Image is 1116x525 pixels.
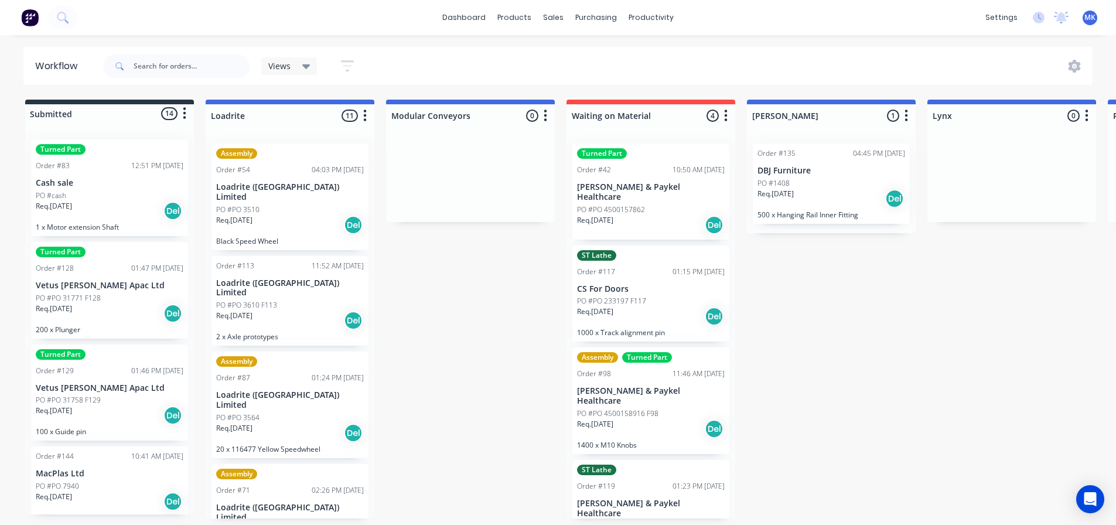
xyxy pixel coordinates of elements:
p: PO #PO 31771 F128 [36,293,101,304]
div: Assembly [216,148,257,159]
div: productivity [623,9,680,26]
div: AssemblyTurned PartOrder #9811:46 AM [DATE][PERSON_NAME] & Paykel HealthcarePO #PO 4500158916 F98... [572,347,729,454]
div: purchasing [569,9,623,26]
p: Vetus [PERSON_NAME] Apac Ltd [36,281,183,291]
p: PO #PO 7940 [36,481,79,492]
p: Black Speed Wheel [216,237,364,246]
div: Turned PartOrder #12801:47 PM [DATE]Vetus [PERSON_NAME] Apac LtdPO #PO 31771 F128Req.[DATE]Del200... [31,242,188,339]
p: Req. [DATE] [577,419,613,429]
p: 2 x plastic parts [36,513,183,522]
p: Req. [DATE] [577,306,613,317]
div: Del [885,189,904,208]
div: Order #83 [36,161,70,171]
p: Loadrite ([GEOGRAPHIC_DATA]) Limited [216,390,364,410]
div: Turned PartOrder #4210:50 AM [DATE][PERSON_NAME] & Paykel HealthcarePO #PO 4500157862Req.[DATE]Del [572,144,729,240]
div: Turned Part [36,349,86,360]
div: Open Intercom Messenger [1076,485,1104,513]
div: Turned Part [577,148,627,159]
p: Req. [DATE] [36,201,72,212]
div: 10:41 AM [DATE] [131,451,183,462]
div: Order #87 [216,373,250,383]
p: PO #PO 3510 [216,204,260,215]
div: Order #13504:45 PM [DATE]DBJ FurniturePO #1408Req.[DATE]Del500 x Hanging Rail Inner Fitting [753,144,910,224]
div: Order #54 [216,165,250,175]
div: Workflow [35,59,83,73]
p: [PERSON_NAME] & Paykel Healthcare [577,182,725,202]
div: Order #119 [577,481,615,492]
div: 01:15 PM [DATE] [673,267,725,277]
p: MacPlas Ltd [36,469,183,479]
p: Cash sale [36,178,183,188]
p: PO #PO 31758 F129 [36,395,101,405]
p: Req. [DATE] [216,423,252,434]
div: Del [705,307,723,326]
div: Del [705,216,723,234]
div: ST Lathe [577,465,616,475]
p: Req. [DATE] [36,304,72,314]
div: ST Lathe [577,250,616,261]
input: Search for orders... [134,54,250,78]
p: Vetus [PERSON_NAME] Apac Ltd [36,383,183,393]
p: Req. [DATE] [216,215,252,226]
div: 11:52 AM [DATE] [312,261,364,271]
div: products [492,9,537,26]
p: [PERSON_NAME] & Paykel Healthcare [577,386,725,406]
span: MK [1084,12,1095,23]
div: Turned PartOrder #8312:51 PM [DATE]Cash salePO #cashReq.[DATE]Del1 x Motor extension Shaft [31,139,188,236]
p: Loadrite ([GEOGRAPHIC_DATA]) Limited [216,278,364,298]
div: Del [344,424,363,442]
p: PO #PO 233197 F117 [577,296,646,306]
p: 1 x Motor extension Shaft [36,223,183,231]
div: 04:45 PM [DATE] [853,148,905,159]
div: Order #98 [577,369,611,379]
p: 500 x Hanging Rail Inner Fitting [757,210,905,219]
p: 2 x Axle prototypes [216,332,364,341]
p: PO #PO 3610 F113 [216,300,277,311]
a: dashboard [436,9,492,26]
div: 10:50 AM [DATE] [673,165,725,175]
p: Req. [DATE] [757,189,794,199]
p: 200 x Plunger [36,325,183,334]
div: Del [344,311,363,330]
p: PO #PO 4500157862 [577,204,645,215]
div: Turned Part [622,352,672,363]
div: Turned Part [36,247,86,257]
div: Order #113 [216,261,254,271]
div: Order #144 [36,451,74,462]
div: 04:03 PM [DATE] [312,165,364,175]
div: Order #42 [577,165,611,175]
img: Factory [21,9,39,26]
p: Req. [DATE] [36,492,72,502]
div: Order #129 [36,366,74,376]
div: Assembly [216,469,257,479]
p: 1000 x Track alignment pin [577,328,725,337]
div: Del [344,216,363,234]
div: 02:26 PM [DATE] [312,485,364,496]
div: Order #117 [577,267,615,277]
p: CS For Doors [577,284,725,294]
div: 01:47 PM [DATE] [131,263,183,274]
div: Turned Part [36,144,86,155]
div: 12:51 PM [DATE] [131,161,183,171]
p: PO #PO 3564 [216,412,260,423]
div: Order #71 [216,485,250,496]
div: AssemblyOrder #8701:24 PM [DATE]Loadrite ([GEOGRAPHIC_DATA]) LimitedPO #PO 3564Req.[DATE]Del20 x ... [211,352,368,458]
span: Views [268,60,291,72]
p: Req. [DATE] [577,215,613,226]
p: PO #cash [36,190,66,201]
div: Del [163,202,182,220]
p: 100 x Guide pin [36,427,183,436]
div: Del [705,420,723,438]
p: Loadrite ([GEOGRAPHIC_DATA]) Limited [216,182,364,202]
p: Req. [DATE] [216,311,252,321]
div: Order #135 [757,148,796,159]
p: 20 x 116477 Yellow Speedwheel [216,445,364,454]
div: 01:46 PM [DATE] [131,366,183,376]
div: 01:23 PM [DATE] [673,481,725,492]
div: Del [163,406,182,425]
div: Del [163,492,182,511]
p: DBJ Furniture [757,166,905,176]
div: Order #128 [36,263,74,274]
div: ST LatheOrder #11701:15 PM [DATE]CS For DoorsPO #PO 233197 F117Req.[DATE]Del1000 x Track alignmen... [572,246,729,342]
p: [PERSON_NAME] & Paykel Healthcare [577,499,725,519]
